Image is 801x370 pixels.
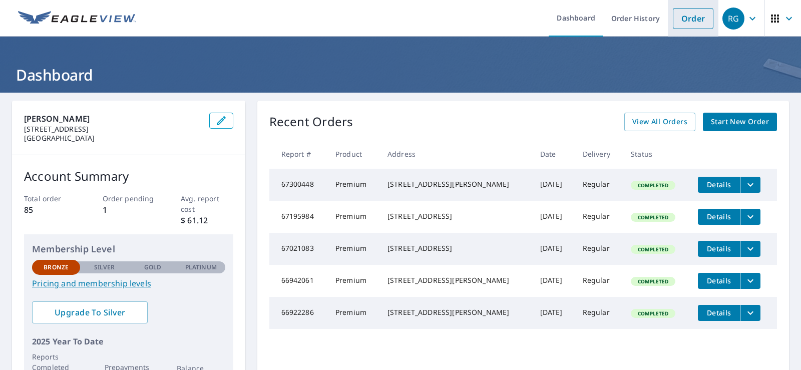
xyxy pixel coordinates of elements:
[532,265,575,297] td: [DATE]
[24,193,76,204] p: Total order
[624,113,695,131] a: View All Orders
[185,263,217,272] p: Platinum
[632,246,674,253] span: Completed
[704,308,734,317] span: Details
[269,233,327,265] td: 67021083
[32,335,225,347] p: 2025 Year To Date
[269,201,327,233] td: 67195984
[532,233,575,265] td: [DATE]
[24,125,201,134] p: [STREET_ADDRESS]
[703,113,777,131] a: Start New Order
[24,167,233,185] p: Account Summary
[740,209,760,225] button: filesDropdownBtn-67195984
[103,204,155,216] p: 1
[32,301,148,323] a: Upgrade To Silver
[740,305,760,321] button: filesDropdownBtn-66922286
[379,139,532,169] th: Address
[722,8,744,30] div: RG
[12,65,789,85] h1: Dashboard
[387,307,524,317] div: [STREET_ADDRESS][PERSON_NAME]
[532,201,575,233] td: [DATE]
[144,263,161,272] p: Gold
[327,201,379,233] td: Premium
[704,180,734,189] span: Details
[698,209,740,225] button: detailsBtn-67195984
[575,265,623,297] td: Regular
[704,244,734,253] span: Details
[327,169,379,201] td: Premium
[269,169,327,201] td: 67300448
[269,297,327,329] td: 66922286
[623,139,690,169] th: Status
[698,241,740,257] button: detailsBtn-67021083
[24,204,76,216] p: 85
[181,214,233,226] p: $ 61.12
[269,113,353,131] p: Recent Orders
[94,263,115,272] p: Silver
[327,139,379,169] th: Product
[327,233,379,265] td: Premium
[24,134,201,143] p: [GEOGRAPHIC_DATA]
[32,242,225,256] p: Membership Level
[575,233,623,265] td: Regular
[704,212,734,221] span: Details
[18,11,136,26] img: EV Logo
[181,193,233,214] p: Avg. report cost
[24,113,201,125] p: [PERSON_NAME]
[698,273,740,289] button: detailsBtn-66942061
[387,275,524,285] div: [STREET_ADDRESS][PERSON_NAME]
[740,273,760,289] button: filesDropdownBtn-66942061
[575,297,623,329] td: Regular
[269,139,327,169] th: Report #
[32,277,225,289] a: Pricing and membership levels
[327,297,379,329] td: Premium
[575,139,623,169] th: Delivery
[704,276,734,285] span: Details
[698,177,740,193] button: detailsBtn-67300448
[740,177,760,193] button: filesDropdownBtn-67300448
[387,243,524,253] div: [STREET_ADDRESS]
[698,305,740,321] button: detailsBtn-66922286
[575,169,623,201] td: Regular
[632,278,674,285] span: Completed
[103,193,155,204] p: Order pending
[632,182,674,189] span: Completed
[632,116,687,128] span: View All Orders
[632,214,674,221] span: Completed
[632,310,674,317] span: Completed
[327,265,379,297] td: Premium
[387,179,524,189] div: [STREET_ADDRESS][PERSON_NAME]
[532,139,575,169] th: Date
[575,201,623,233] td: Regular
[532,169,575,201] td: [DATE]
[532,297,575,329] td: [DATE]
[44,263,69,272] p: Bronze
[673,8,713,29] a: Order
[387,211,524,221] div: [STREET_ADDRESS]
[40,307,140,318] span: Upgrade To Silver
[269,265,327,297] td: 66942061
[740,241,760,257] button: filesDropdownBtn-67021083
[711,116,769,128] span: Start New Order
